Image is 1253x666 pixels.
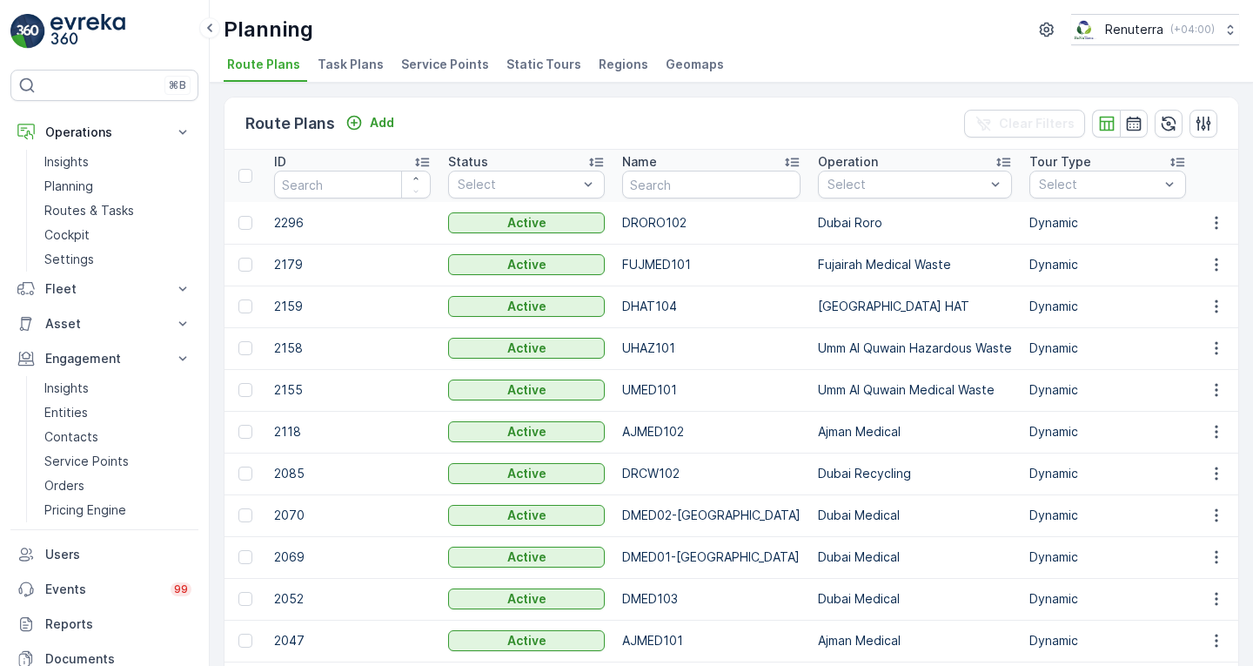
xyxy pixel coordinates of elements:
button: Operations [10,115,198,150]
img: logo [10,14,45,49]
button: Renuterra(+04:00) [1071,14,1239,45]
p: Users [45,546,191,563]
td: 2296 [265,202,439,244]
td: DMED103 [613,578,809,620]
button: Fleet [10,272,198,306]
span: Route Plans [227,56,300,73]
a: Routes & Tasks [37,198,198,223]
span: Static Tours [506,56,581,73]
a: Planning [37,174,198,198]
td: Dynamic [1021,536,1195,578]
td: 2179 [265,244,439,286]
a: Insights [37,150,198,174]
td: Dubai Medical [809,578,1021,620]
p: Name [622,153,657,171]
button: Clear Filters [964,110,1085,138]
p: Service Points [44,453,129,470]
div: Toggle Row Selected [238,634,252,648]
td: AJMED101 [613,620,809,662]
td: Dynamic [1021,202,1195,244]
button: Active [448,380,605,400]
td: Dubai Roro [809,202,1021,244]
button: Active [448,296,605,317]
td: Dynamic [1021,286,1195,327]
button: Active [448,505,605,526]
td: Dynamic [1021,244,1195,286]
td: Dubai Recycling [809,453,1021,494]
td: Dynamic [1021,453,1195,494]
div: Toggle Row Selected [238,299,252,313]
a: Cockpit [37,223,198,247]
td: 2070 [265,494,439,536]
td: DRORO102 [613,202,809,244]
td: Dubai Medical [809,494,1021,536]
div: Toggle Row Selected [238,592,252,606]
td: 2069 [265,536,439,578]
p: Active [507,298,546,315]
td: Dynamic [1021,327,1195,369]
td: 2085 [265,453,439,494]
span: Regions [599,56,648,73]
td: DRCW102 [613,453,809,494]
button: Active [448,630,605,651]
td: Ajman Medical [809,620,1021,662]
img: Screenshot_2024-07-26_at_13.33.01.png [1071,20,1098,39]
td: Fujairah Medical Waste [809,244,1021,286]
button: Asset [10,306,198,341]
p: Active [507,548,546,566]
p: Events [45,581,160,598]
td: Dynamic [1021,578,1195,620]
a: Service Points [37,449,198,474]
td: UMED101 [613,369,809,411]
p: Route Plans [245,111,335,136]
a: Entities [37,400,198,425]
button: Active [448,254,605,275]
p: Active [507,256,546,273]
p: Add [370,114,394,131]
div: Toggle Row Selected [238,258,252,272]
td: Dynamic [1021,620,1195,662]
p: Planning [44,178,93,195]
p: Status [448,153,488,171]
img: logo_light-DOdMpM7g.png [50,14,125,49]
p: Active [507,590,546,608]
p: Entities [44,404,88,421]
td: [GEOGRAPHIC_DATA] HAT [809,286,1021,327]
p: Engagement [45,350,164,367]
td: 2047 [265,620,439,662]
p: Active [507,340,546,357]
td: Dynamic [1021,411,1195,453]
p: Cockpit [44,226,90,244]
p: Pricing Engine [44,501,126,519]
button: Active [448,421,605,442]
td: DMED01-[GEOGRAPHIC_DATA] [613,536,809,578]
p: Operation [818,153,878,171]
td: Umm Al Quwain Medical Waste [809,369,1021,411]
button: Active [448,463,605,484]
p: Active [507,507,546,524]
a: Reports [10,607,198,642]
div: Toggle Row Selected [238,383,252,397]
td: 2155 [265,369,439,411]
p: Active [507,465,546,482]
button: Add [338,112,401,133]
span: Geomaps [666,56,724,73]
div: Toggle Row Selected [238,508,252,522]
p: Routes & Tasks [44,202,134,219]
button: Active [448,338,605,359]
td: Ajman Medical [809,411,1021,453]
div: Toggle Row Selected [238,341,252,355]
td: Dubai Medical [809,536,1021,578]
p: Insights [44,153,89,171]
input: Search [622,171,801,198]
a: Users [10,537,198,572]
a: Insights [37,376,198,400]
p: Renuterra [1105,21,1163,38]
span: Service Points [401,56,489,73]
a: Pricing Engine [37,498,198,522]
td: 2118 [265,411,439,453]
td: 2159 [265,286,439,327]
p: Asset [45,315,164,333]
a: Contacts [37,425,198,449]
td: UHAZ101 [613,327,809,369]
